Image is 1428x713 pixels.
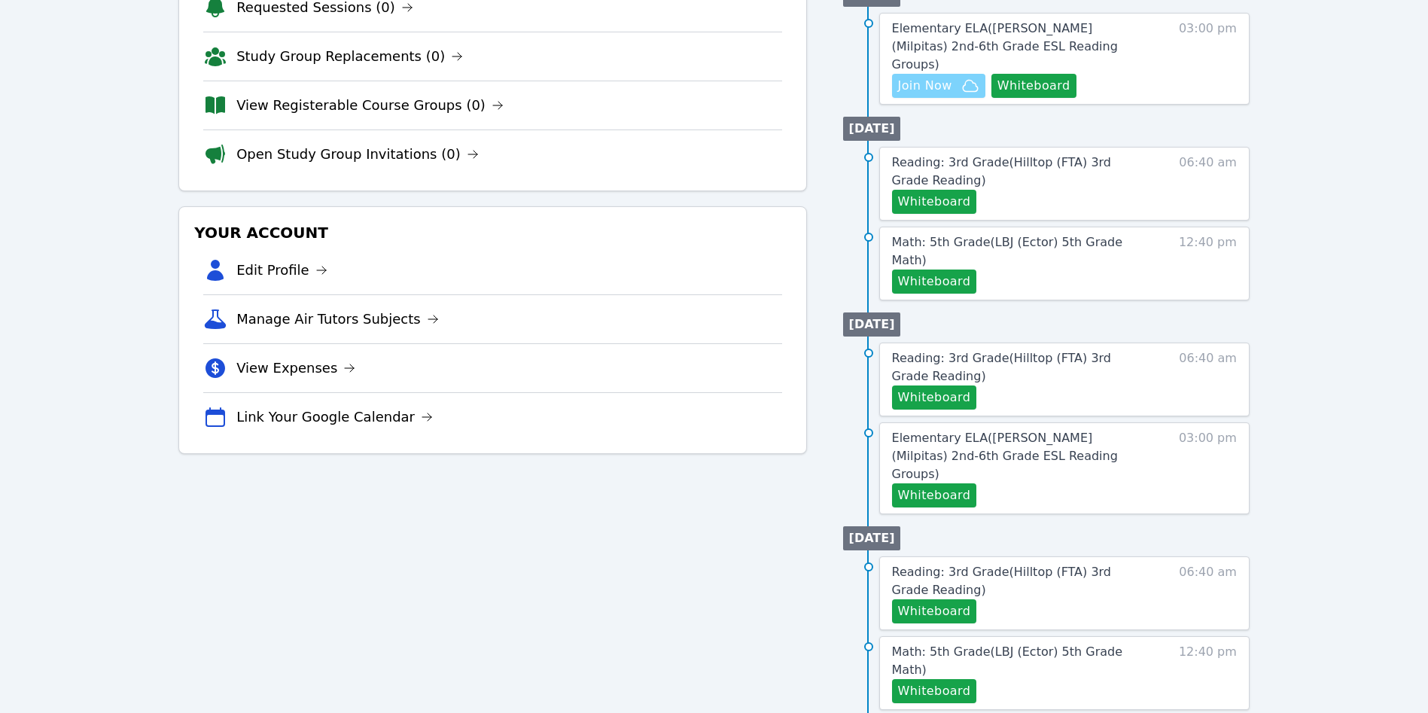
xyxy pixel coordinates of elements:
[892,429,1151,483] a: Elementary ELA([PERSON_NAME] (Milpitas) 2nd-6th Grade ESL Reading Groups)
[892,235,1123,267] span: Math: 5th Grade ( LBJ (Ector) 5th Grade Math )
[236,407,433,428] a: Link Your Google Calendar
[843,526,901,550] li: [DATE]
[1179,643,1237,703] span: 12:40 pm
[236,358,355,379] a: View Expenses
[892,679,977,703] button: Whiteboard
[1179,429,1237,507] span: 03:00 pm
[892,599,977,623] button: Whiteboard
[991,74,1076,98] button: Whiteboard
[843,117,901,141] li: [DATE]
[892,20,1151,74] a: Elementary ELA([PERSON_NAME] (Milpitas) 2nd-6th Grade ESL Reading Groups)
[898,77,952,95] span: Join Now
[1179,154,1237,214] span: 06:40 am
[236,144,479,165] a: Open Study Group Invitations (0)
[191,219,793,246] h3: Your Account
[236,46,463,67] a: Study Group Replacements (0)
[892,270,977,294] button: Whiteboard
[1179,349,1237,410] span: 06:40 am
[892,431,1118,481] span: Elementary ELA ( [PERSON_NAME] (Milpitas) 2nd-6th Grade ESL Reading Groups )
[892,563,1151,599] a: Reading: 3rd Grade(Hilltop (FTA) 3rd Grade Reading)
[892,565,1111,597] span: Reading: 3rd Grade ( Hilltop (FTA) 3rd Grade Reading )
[892,190,977,214] button: Whiteboard
[892,21,1118,72] span: Elementary ELA ( [PERSON_NAME] (Milpitas) 2nd-6th Grade ESL Reading Groups )
[236,309,439,330] a: Manage Air Tutors Subjects
[1179,233,1237,294] span: 12:40 pm
[892,644,1123,677] span: Math: 5th Grade ( LBJ (Ector) 5th Grade Math )
[892,155,1111,187] span: Reading: 3rd Grade ( Hilltop (FTA) 3rd Grade Reading )
[1179,20,1237,98] span: 03:00 pm
[892,351,1111,383] span: Reading: 3rd Grade ( Hilltop (FTA) 3rd Grade Reading )
[236,95,504,116] a: View Registerable Course Groups (0)
[843,312,901,337] li: [DATE]
[892,74,985,98] button: Join Now
[1179,563,1237,623] span: 06:40 am
[892,483,977,507] button: Whiteboard
[892,385,977,410] button: Whiteboard
[892,154,1151,190] a: Reading: 3rd Grade(Hilltop (FTA) 3rd Grade Reading)
[892,643,1151,679] a: Math: 5th Grade(LBJ (Ector) 5th Grade Math)
[892,349,1151,385] a: Reading: 3rd Grade(Hilltop (FTA) 3rd Grade Reading)
[236,260,327,281] a: Edit Profile
[892,233,1151,270] a: Math: 5th Grade(LBJ (Ector) 5th Grade Math)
